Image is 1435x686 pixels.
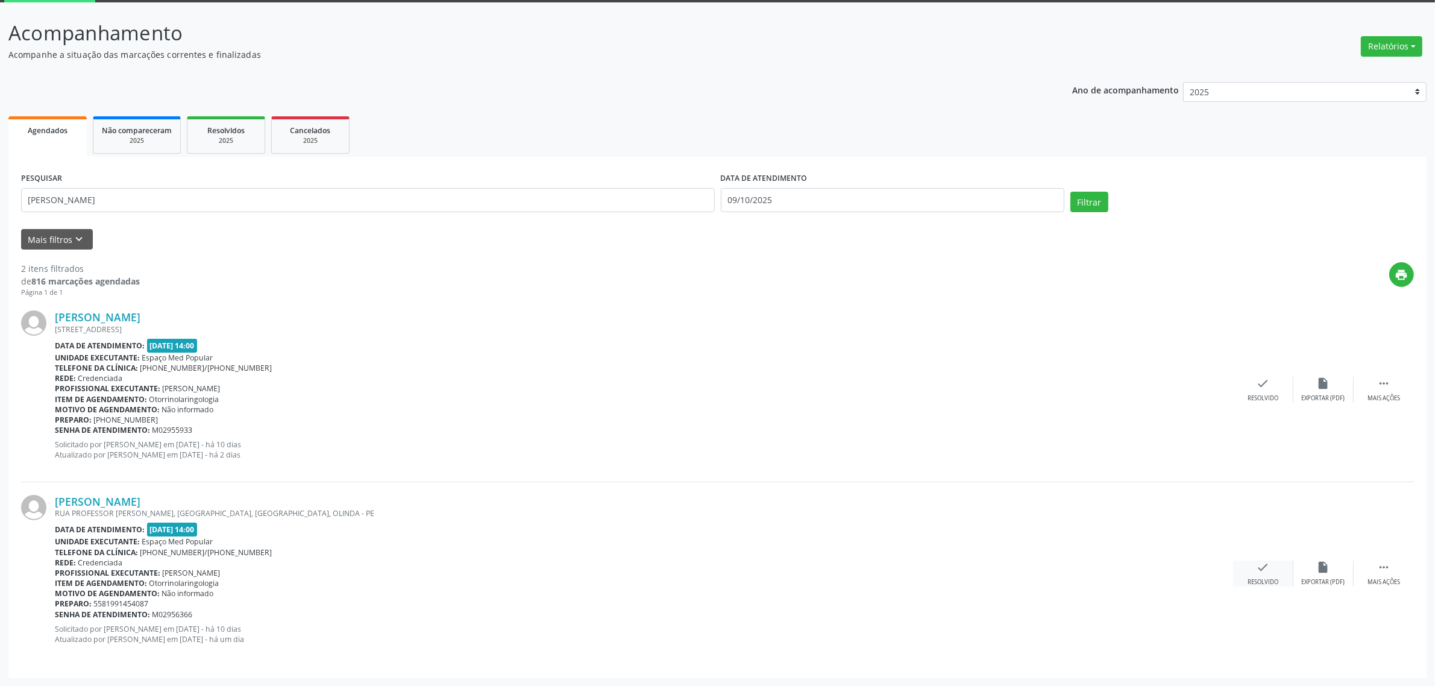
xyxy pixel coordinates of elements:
[55,537,140,547] b: Unidade executante:
[55,373,76,383] b: Rede:
[207,125,245,136] span: Resolvidos
[721,169,808,188] label: DATA DE ATENDIMENTO
[196,136,256,145] div: 2025
[55,524,145,535] b: Data de atendimento:
[152,425,193,435] span: M02955933
[152,609,193,620] span: M02956366
[21,275,140,288] div: de
[55,599,92,609] b: Preparo:
[55,588,160,599] b: Motivo de agendamento:
[55,404,160,415] b: Motivo de agendamento:
[55,394,147,404] b: Item de agendamento:
[21,288,140,298] div: Página 1 de 1
[1302,578,1345,587] div: Exportar (PDF)
[21,188,715,212] input: Nome, código do beneficiário ou CPF
[1377,377,1390,390] i: 
[55,310,140,324] a: [PERSON_NAME]
[55,508,1233,518] div: RUA PROFESSOR [PERSON_NAME], [GEOGRAPHIC_DATA], [GEOGRAPHIC_DATA], OLINDA - PE
[55,439,1233,460] p: Solicitado por [PERSON_NAME] em [DATE] - há 10 dias Atualizado por [PERSON_NAME] em [DATE] - há 2...
[55,383,160,394] b: Profissional executante:
[1361,36,1422,57] button: Relatórios
[147,523,198,537] span: [DATE] 14:00
[1367,394,1400,403] div: Mais ações
[73,233,86,246] i: keyboard_arrow_down
[1367,578,1400,587] div: Mais ações
[8,18,1001,48] p: Acompanhamento
[1317,377,1330,390] i: insert_drive_file
[55,353,140,363] b: Unidade executante:
[28,125,68,136] span: Agendados
[140,547,272,558] span: [PHONE_NUMBER]/[PHONE_NUMBER]
[147,339,198,353] span: [DATE] 14:00
[78,558,123,568] span: Credenciada
[94,415,159,425] span: [PHONE_NUMBER]
[1395,268,1408,282] i: print
[55,495,140,508] a: [PERSON_NAME]
[78,373,123,383] span: Credenciada
[1070,192,1108,212] button: Filtrar
[102,125,172,136] span: Não compareceram
[102,136,172,145] div: 2025
[162,404,214,415] span: Não informado
[1072,82,1179,97] p: Ano de acompanhamento
[55,558,76,568] b: Rede:
[142,537,213,547] span: Espaço Med Popular
[1248,578,1278,587] div: Resolvido
[1302,394,1345,403] div: Exportar (PDF)
[55,363,138,373] b: Telefone da clínica:
[21,310,46,336] img: img
[1377,561,1390,574] i: 
[55,568,160,578] b: Profissional executante:
[1317,561,1330,574] i: insert_drive_file
[149,394,219,404] span: Otorrinolaringologia
[94,599,149,609] span: 5581991454087
[1248,394,1278,403] div: Resolvido
[21,262,140,275] div: 2 itens filtrados
[721,188,1064,212] input: Selecione um intervalo
[1389,262,1414,287] button: print
[142,353,213,363] span: Espaço Med Popular
[290,125,331,136] span: Cancelados
[280,136,341,145] div: 2025
[55,578,147,588] b: Item de agendamento:
[55,609,150,620] b: Senha de atendimento:
[55,341,145,351] b: Data de atendimento:
[163,383,221,394] span: [PERSON_NAME]
[31,275,140,287] strong: 816 marcações agendadas
[55,324,1233,335] div: [STREET_ADDRESS]
[21,169,62,188] label: PESQUISAR
[1257,377,1270,390] i: check
[21,495,46,520] img: img
[8,48,1001,61] p: Acompanhe a situação das marcações correntes e finalizadas
[1257,561,1270,574] i: check
[162,588,214,599] span: Não informado
[55,547,138,558] b: Telefone da clínica:
[163,568,221,578] span: [PERSON_NAME]
[55,624,1233,644] p: Solicitado por [PERSON_NAME] em [DATE] - há 10 dias Atualizado por [PERSON_NAME] em [DATE] - há u...
[140,363,272,373] span: [PHONE_NUMBER]/[PHONE_NUMBER]
[149,578,219,588] span: Otorrinolaringologia
[55,425,150,435] b: Senha de atendimento:
[55,415,92,425] b: Preparo:
[21,229,93,250] button: Mais filtroskeyboard_arrow_down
